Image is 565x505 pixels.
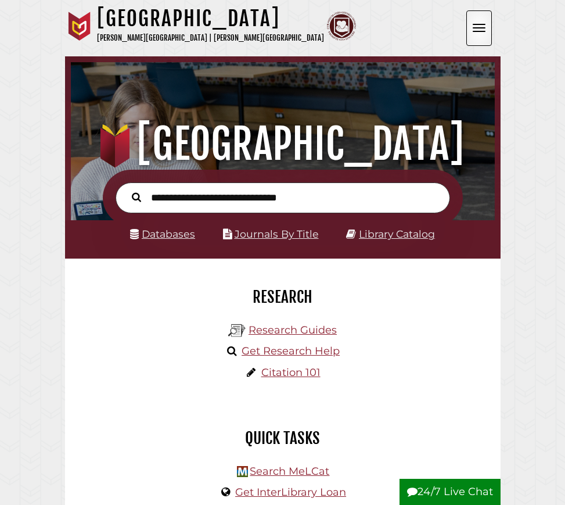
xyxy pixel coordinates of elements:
[327,12,356,41] img: Calvin Theological Seminary
[242,345,340,357] a: Get Research Help
[74,287,492,307] h2: Research
[97,6,324,31] h1: [GEOGRAPHIC_DATA]
[97,31,324,45] p: [PERSON_NAME][GEOGRAPHIC_DATA] | [PERSON_NAME][GEOGRAPHIC_DATA]
[65,12,94,41] img: Calvin University
[235,486,346,499] a: Get InterLibrary Loan
[130,228,195,240] a: Databases
[237,466,248,477] img: Hekman Library Logo
[132,192,141,203] i: Search
[79,119,486,170] h1: [GEOGRAPHIC_DATA]
[249,324,337,336] a: Research Guides
[235,228,319,240] a: Journals By Title
[359,228,435,240] a: Library Catalog
[261,366,321,379] a: Citation 101
[466,10,492,46] button: Open the menu
[250,465,329,478] a: Search MeLCat
[126,189,147,204] button: Search
[74,428,492,448] h2: Quick Tasks
[228,322,246,339] img: Hekman Library Logo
